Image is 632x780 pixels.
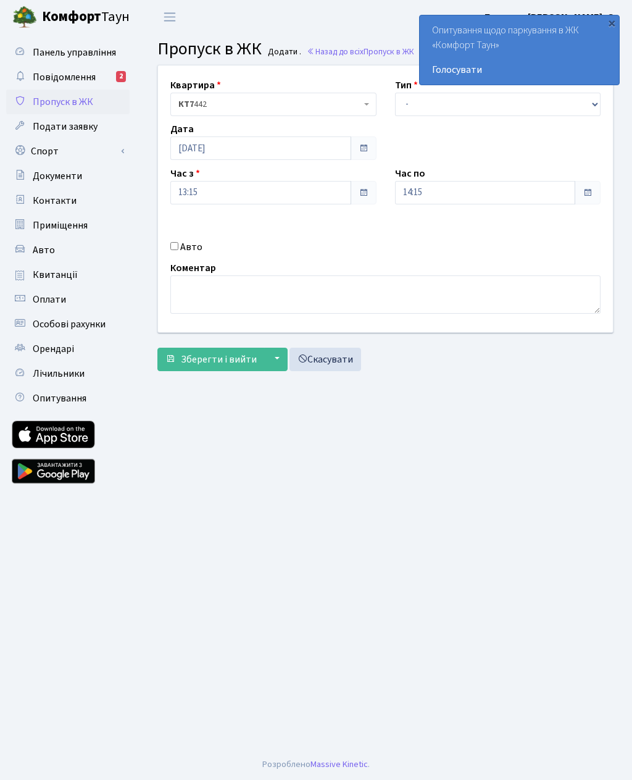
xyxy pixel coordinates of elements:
a: Панель управління [6,40,130,65]
span: <b>КТ7</b>&nbsp;&nbsp;&nbsp;442 [170,93,376,116]
a: Голосувати [432,62,607,77]
span: Лічильники [33,367,85,380]
span: Пропуск в ЖК [33,95,93,109]
span: Зберегти і вийти [181,353,257,366]
div: Розроблено . [262,758,370,771]
label: Коментар [170,261,216,275]
img: logo.png [12,5,37,30]
b: Блєдних [PERSON_NAME]. О. [484,10,617,24]
span: Пропуск в ЖК [157,36,262,61]
a: Квитанції [6,262,130,287]
a: Опитування [6,386,130,411]
a: Особові рахунки [6,312,130,337]
a: Блєдних [PERSON_NAME]. О. [484,10,617,25]
span: Панель управління [33,46,116,59]
div: 2 [116,71,126,82]
a: Massive Kinetic [310,758,368,771]
span: Пропуск в ЖК [364,46,414,57]
label: Авто [180,240,202,254]
a: Повідомлення2 [6,65,130,90]
span: Авто [33,243,55,257]
b: КТ7 [178,98,194,111]
a: Контакти [6,188,130,213]
a: Пропуск в ЖК [6,90,130,114]
a: Назад до всіхПропуск в ЖК [307,46,414,57]
span: Контакти [33,194,77,208]
span: Оплати [33,293,66,306]
span: Повідомлення [33,70,96,84]
b: Комфорт [42,7,101,27]
button: Зберегти і вийти [157,348,265,371]
label: Час з [170,166,200,181]
span: Особові рахунки [33,317,106,331]
span: Подати заявку [33,120,98,133]
span: Таун [42,7,130,28]
a: Авто [6,238,130,262]
span: Орендарі [33,342,74,356]
span: Приміщення [33,219,88,232]
a: Орендарі [6,337,130,361]
a: Документи [6,164,130,188]
span: Документи [33,169,82,183]
span: <b>КТ7</b>&nbsp;&nbsp;&nbsp;442 [178,98,361,111]
a: Спорт [6,139,130,164]
span: Опитування [33,392,86,405]
label: Час по [395,166,425,181]
div: Опитування щодо паркування в ЖК «Комфорт Таун» [420,15,619,85]
small: Додати . [265,47,301,57]
button: Переключити навігацію [154,7,185,27]
label: Квартира [170,78,221,93]
a: Скасувати [289,348,361,371]
label: Дата [170,122,194,136]
a: Приміщення [6,213,130,238]
div: × [605,17,618,29]
label: Тип [395,78,418,93]
a: Лічильники [6,361,130,386]
a: Подати заявку [6,114,130,139]
span: Квитанції [33,268,78,282]
a: Оплати [6,287,130,312]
